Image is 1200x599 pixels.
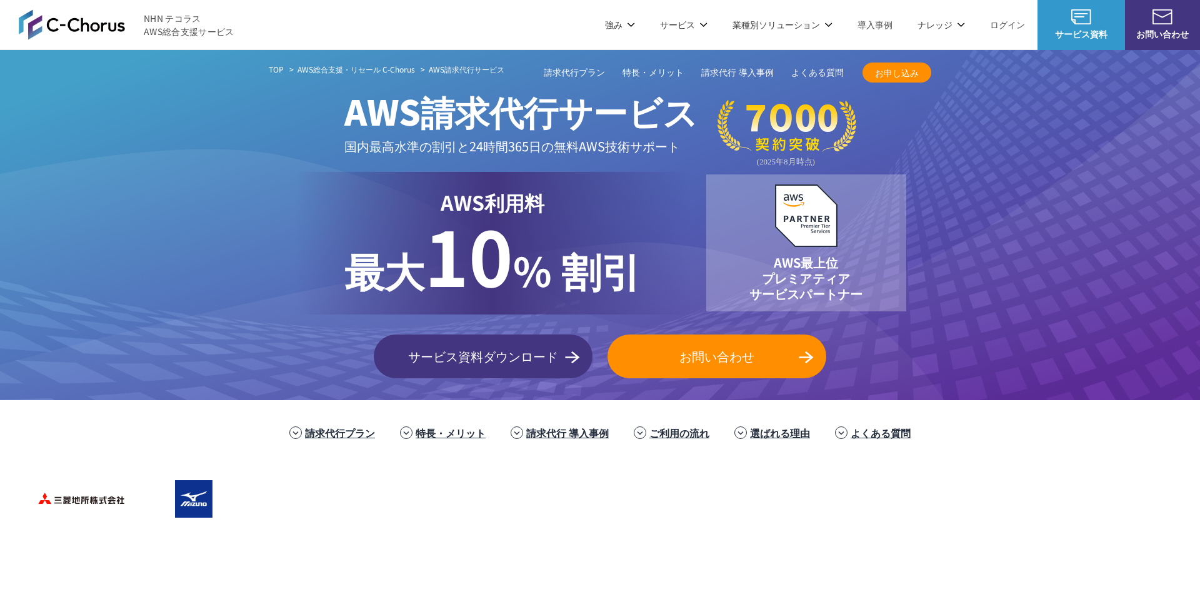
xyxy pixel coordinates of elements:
[19,9,125,39] img: AWS総合支援サービス C-Chorus
[622,66,684,79] a: 特長・メリット
[297,64,415,75] a: AWS総合支援・リセール C-Chorus
[1125,28,1200,41] span: お問い合わせ
[544,66,605,79] a: 請求代行プラン
[931,474,1031,524] img: 共同通信デジタル
[881,536,981,586] img: 一橋大学
[369,474,469,524] img: フジモトHD
[994,536,1094,586] img: 大阪工業大学
[344,86,697,136] span: AWS請求代行サービス
[31,474,131,524] img: 三菱地所
[269,64,284,75] a: TOP
[660,18,707,31] p: サービス
[256,474,356,524] img: 住友生命保険相互
[319,536,419,586] img: クリーク・アンド・リバー
[594,474,694,524] img: ヤマサ醤油
[144,474,244,524] img: ミズノ
[429,64,504,74] span: AWS請求代行サービス
[1152,9,1172,24] img: お問い合わせ
[94,536,194,586] img: ファンコミュニケーションズ
[990,18,1025,31] a: ログイン
[344,241,424,298] span: 最大
[344,217,641,299] p: % 割引
[701,66,774,79] a: 請求代行 導入事例
[344,136,697,156] p: 国内最高水準の割引と 24時間365日の無料AWS技術サポート
[862,63,931,83] a: お申し込み
[1044,474,1144,524] img: まぐまぐ
[649,425,709,440] a: ご利用の流れ
[344,187,641,217] p: AWS利用料
[732,18,832,31] p: 業種別ソリューション
[1037,28,1125,41] span: サービス資料
[544,536,644,586] img: 日本財団
[607,347,826,366] span: お問い合わせ
[481,474,581,524] img: エアトリ
[605,18,635,31] p: 強み
[416,425,486,440] a: 特長・メリット
[851,425,911,440] a: よくある質問
[526,425,609,440] a: 請求代行 導入事例
[374,335,592,378] a: サービス資料ダウンロード
[305,425,375,440] a: 請求代行プラン
[750,425,810,440] a: 選ばれる理由
[917,18,965,31] p: ナレッジ
[144,12,234,38] span: NHN テコラス AWS総合支援サービス
[607,335,826,378] a: お問い合わせ
[374,347,592,366] span: サービス資料ダウンロード
[775,184,837,247] img: AWSプレミアティアサービスパートナー
[769,536,869,586] img: 早稲田大学
[1071,9,1091,24] img: AWS総合支援サービス C-Chorus サービス資料
[749,254,862,301] p: AWS最上位 プレミアティア サービスパートナー
[791,66,844,79] a: よくある質問
[819,474,919,524] img: クリスピー・クリーム・ドーナツ
[706,474,806,524] img: 東京書籍
[656,536,756,586] img: 慶應義塾
[717,100,856,167] img: 契約件数
[431,536,531,586] img: 国境なき医師団
[206,536,306,586] img: エイチーム
[857,18,892,31] a: 導入事例
[19,9,234,39] a: AWS総合支援サービス C-Chorus NHN テコラスAWS総合支援サービス
[862,66,931,79] span: お申し込み
[424,200,513,309] span: 10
